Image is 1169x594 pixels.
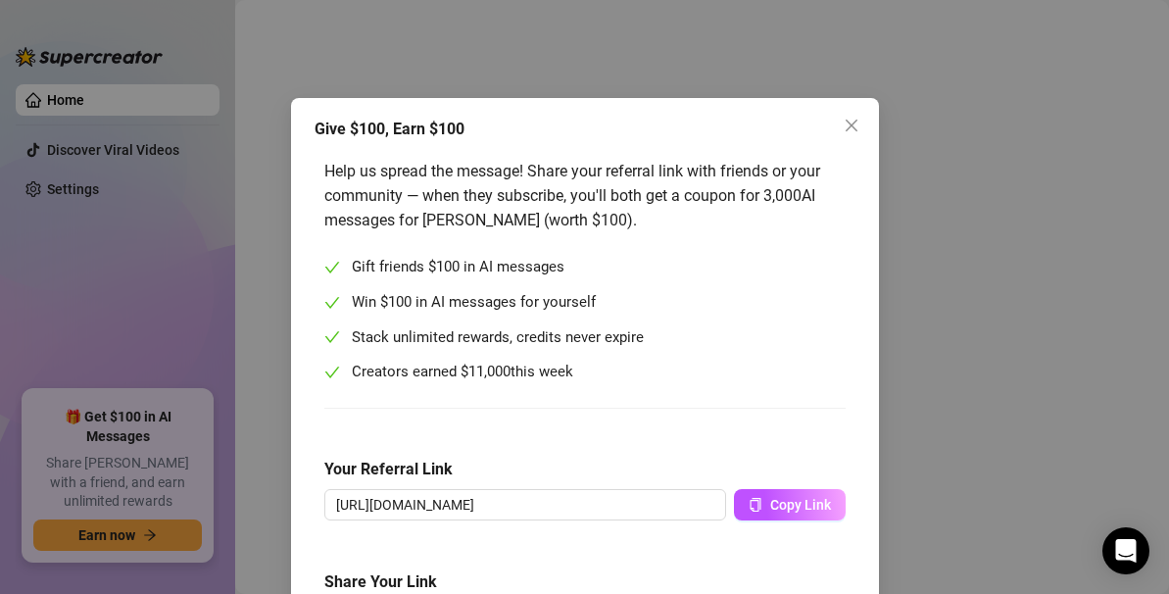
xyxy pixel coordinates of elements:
[836,110,867,141] button: Close
[352,256,564,279] span: Gift friends $100 in AI messages
[352,291,596,315] span: Win $100 in AI messages for yourself
[1102,527,1149,574] div: Open Intercom Messenger
[844,118,859,133] span: close
[324,570,846,594] h5: Share Your Link
[324,329,340,345] span: check
[324,365,340,380] span: check
[352,361,573,384] span: Creators earned $ this week
[315,118,855,141] div: Give $100, Earn $100
[770,497,831,513] span: Copy Link
[352,326,644,350] span: Stack unlimited rewards, credits never expire
[324,260,340,275] span: check
[324,458,846,481] h5: Your Referral Link
[734,489,846,520] button: Copy Link
[749,498,762,512] span: copy
[324,295,340,311] span: check
[324,159,846,232] div: Help us spread the message! Share your referral link with friends or your community — when they s...
[836,118,867,133] span: Close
